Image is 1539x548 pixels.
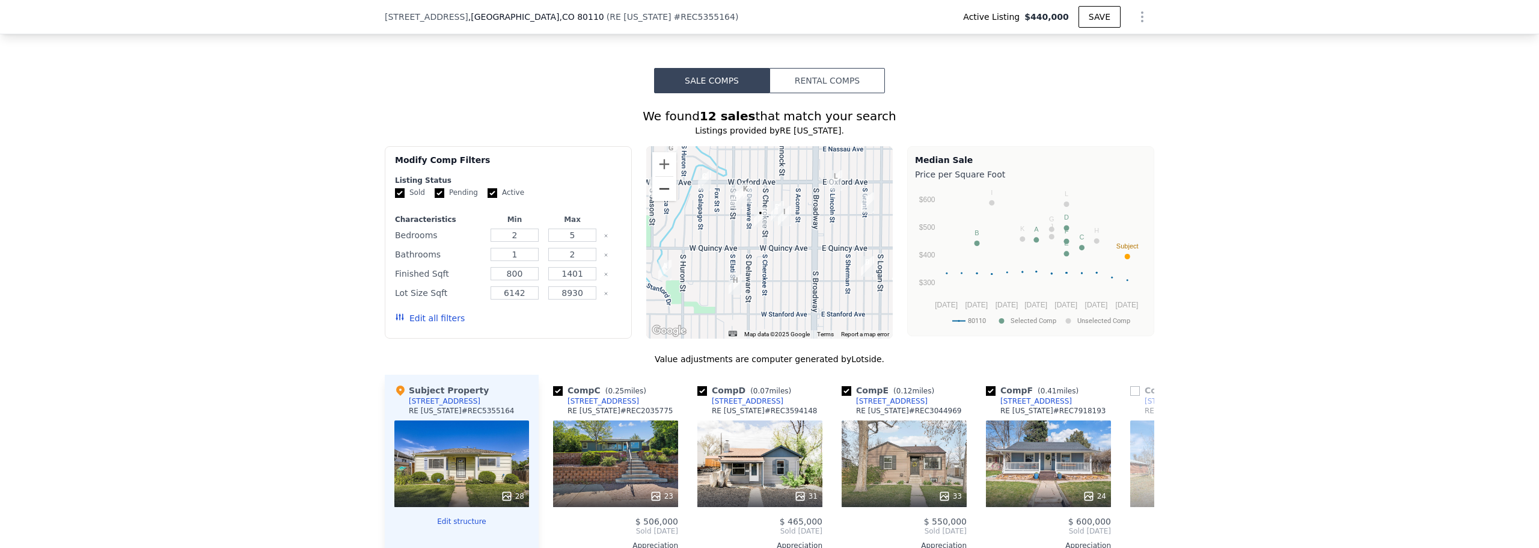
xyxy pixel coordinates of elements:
text: Unselected Comp [1077,317,1130,325]
div: ( ) [607,11,739,23]
a: Terms (opens in new tab) [817,331,834,337]
div: Max [546,215,599,224]
div: Modify Comp Filters [395,154,622,176]
div: [STREET_ADDRESS] [568,396,639,406]
a: [STREET_ADDRESS] [842,396,928,406]
input: Active [488,188,497,198]
div: Bedrooms [395,227,483,244]
span: ( miles) [745,387,796,395]
a: Report a map error [841,331,889,337]
div: Min [488,215,541,224]
text: B [974,229,979,236]
text: $300 [919,279,935,287]
text: E [1064,239,1068,247]
div: [STREET_ADDRESS] [1145,396,1216,406]
div: Comp G [1130,384,1229,396]
span: Sold [DATE] [986,526,1111,536]
text: $500 [919,223,935,232]
div: Value adjustments are computer generated by Lotside . [385,353,1154,365]
text: J [1050,223,1054,230]
div: Comp E [842,384,939,396]
div: RE [US_STATE] # REC3594148 [712,406,818,416]
div: 31 [794,490,818,502]
span: ( miles) [601,387,651,395]
span: ( miles) [1033,387,1083,395]
text: [DATE] [935,301,958,309]
text: [DATE] [1085,301,1108,309]
div: RE [US_STATE] # REC7918193 [1000,406,1106,416]
span: # REC5355164 [674,12,735,22]
div: 4438 S Elati St [729,274,742,295]
div: [STREET_ADDRESS] [712,396,783,406]
label: Pending [435,188,478,198]
div: Bathrooms [395,246,483,263]
text: [DATE] [1024,301,1047,309]
span: Sold [DATE] [697,526,822,536]
strong: 12 sales [700,109,756,123]
span: ( miles) [889,387,939,395]
span: Sold [DATE] [842,526,967,536]
button: Clear [604,272,608,277]
text: Selected Comp [1011,317,1056,325]
span: Active Listing [963,11,1024,23]
button: Clear [604,233,608,238]
div: 4348 S Jason St [658,260,672,280]
span: Map data ©2025 Google [744,331,810,337]
div: We found that match your search [385,108,1154,125]
div: Median Sale [915,154,1146,166]
span: 0.07 [753,387,769,395]
div: RE [US_STATE] # REC3044969 [856,406,962,416]
svg: A chart. [915,183,1146,333]
text: K [1020,225,1025,232]
input: Pending [435,188,444,198]
span: $ 550,000 [924,517,967,526]
button: Edit structure [394,517,529,526]
span: , CO 80110 [559,12,604,22]
text: I [991,189,993,196]
a: [STREET_ADDRESS] [553,396,639,406]
div: 4180 S Elati St [730,188,743,209]
div: 4384 S Grant St [861,256,874,277]
text: H [1094,227,1099,234]
div: Listing Status [395,176,622,185]
a: [STREET_ADDRESS] [697,396,783,406]
div: Finished Sqft [395,265,483,282]
input: Sold [395,188,405,198]
div: RE [US_STATE] # REC2035775 [568,406,673,416]
span: Sold [DATE] [553,526,678,536]
div: 4155 S Delaware St [739,183,752,203]
div: Listings provided by RE [US_STATE] . [385,125,1154,137]
text: A [1034,226,1039,233]
div: 4120 S Lincoln St [829,170,842,191]
span: RE [US_STATE] [610,12,671,22]
span: Sold [DATE] [1130,526,1255,536]
text: $600 [919,195,935,204]
text: 80110 [968,317,986,325]
text: $400 [919,251,935,259]
span: [STREET_ADDRESS] [385,11,468,23]
div: 24 [1083,490,1106,502]
button: Zoom in [652,152,676,176]
div: Characteristics [395,215,483,224]
div: 4209 S Bannock St [771,201,784,221]
div: 4120 S Jason St [649,177,662,197]
text: F [1065,227,1069,235]
a: [STREET_ADDRESS] [986,396,1072,406]
div: 4040 S Inca St [664,142,678,162]
button: Edit all filters [395,312,465,324]
span: $ 600,000 [1068,517,1111,526]
img: Google [649,323,689,339]
div: Price per Square Foot [915,166,1146,183]
text: [DATE] [1054,301,1077,309]
text: [DATE] [1116,301,1139,309]
span: $ 465,000 [780,517,822,526]
div: 4221 S Cherokee St [754,207,767,227]
text: [DATE] [965,301,988,309]
div: Comp C [553,384,651,396]
a: [STREET_ADDRESS] [1130,396,1216,406]
button: Sale Comps [654,68,769,93]
text: C [1080,233,1085,241]
span: $440,000 [1024,11,1069,23]
div: 23 [650,490,673,502]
